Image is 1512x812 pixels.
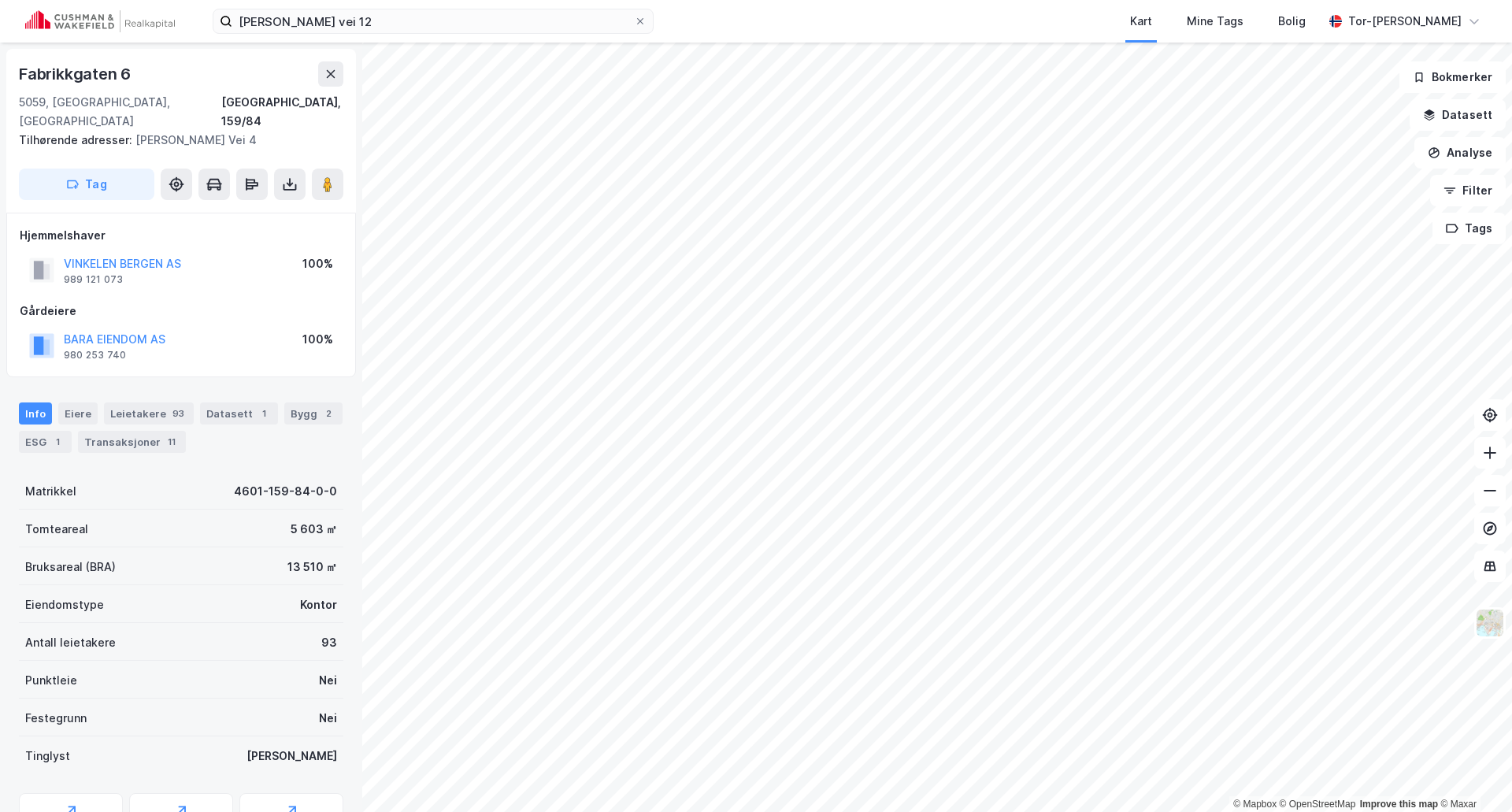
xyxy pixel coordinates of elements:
div: Leietakere [104,402,194,425]
div: Kontrollprogram for chat [1433,736,1512,812]
div: Festegrunn [25,709,87,728]
div: 11 [164,434,180,450]
div: Hjemmelshaver [20,226,343,245]
div: Bolig [1278,12,1306,31]
div: 13 510 ㎡ [287,558,337,577]
div: Bruksareal (BRA) [25,558,116,577]
div: 93 [321,633,337,652]
div: Eiendomstype [25,595,104,614]
div: [PERSON_NAME] [246,747,337,766]
div: Mine Tags [1187,12,1243,31]
div: Tor-[PERSON_NAME] [1348,12,1462,31]
div: Tomteareal [25,520,88,539]
div: Datasett [200,402,278,425]
div: 93 [169,406,187,421]
div: Kart [1130,12,1152,31]
div: 4601-159-84-0-0 [234,482,337,501]
div: Punktleie [25,671,77,690]
a: Improve this map [1360,799,1438,810]
a: Mapbox [1233,799,1277,810]
div: 1 [50,434,65,450]
button: Analyse [1414,137,1506,169]
div: [PERSON_NAME] Vei 4 [19,131,331,150]
div: 100% [302,254,333,273]
div: Bygg [284,402,343,425]
div: 5 603 ㎡ [291,520,337,539]
button: Datasett [1410,99,1506,131]
div: ESG [19,431,72,453]
div: 1 [256,406,272,421]
div: Nei [319,671,337,690]
a: OpenStreetMap [1280,799,1356,810]
input: Søk på adresse, matrikkel, gårdeiere, leietakere eller personer [232,9,634,33]
button: Bokmerker [1399,61,1506,93]
div: Nei [319,709,337,728]
div: [GEOGRAPHIC_DATA], 159/84 [221,93,343,131]
div: Matrikkel [25,482,76,501]
div: Transaksjoner [78,431,186,453]
div: Eiere [58,402,98,425]
img: Z [1475,608,1505,638]
div: 989 121 073 [64,273,123,286]
div: Antall leietakere [25,633,116,652]
div: 5059, [GEOGRAPHIC_DATA], [GEOGRAPHIC_DATA] [19,93,221,131]
div: Kontor [300,595,337,614]
div: Fabrikkgaten 6 [19,61,134,87]
div: Gårdeiere [20,302,343,321]
button: Filter [1430,175,1506,206]
span: Tilhørende adresser: [19,133,135,146]
div: 2 [321,406,336,421]
div: 980 253 740 [64,349,126,362]
div: Info [19,402,52,425]
button: Tags [1432,213,1506,244]
div: 100% [302,330,333,349]
iframe: Chat Widget [1433,736,1512,812]
button: Tag [19,169,154,200]
img: cushman-wakefield-realkapital-logo.202ea83816669bd177139c58696a8fa1.svg [25,10,175,32]
div: Tinglyst [25,747,70,766]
